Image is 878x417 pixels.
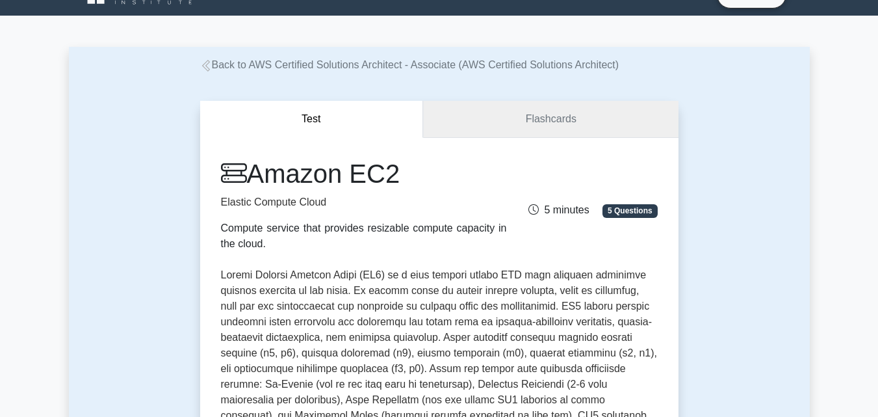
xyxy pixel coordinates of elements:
div: Compute service that provides resizable compute capacity in the cloud. [221,221,507,252]
a: Flashcards [423,101,678,138]
span: 5 Questions [602,204,657,217]
h1: Amazon EC2 [221,158,507,189]
span: 5 minutes [528,204,589,215]
button: Test [200,101,424,138]
a: Back to AWS Certified Solutions Architect - Associate (AWS Certified Solutions Architect) [200,59,619,70]
p: Elastic Compute Cloud [221,195,507,210]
